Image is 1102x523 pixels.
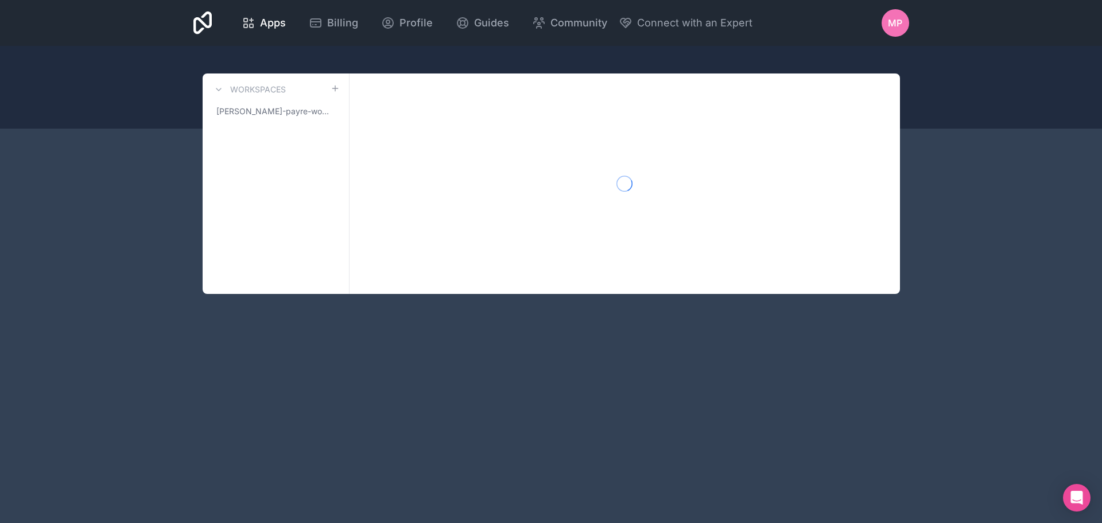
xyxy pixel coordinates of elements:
[550,15,607,31] span: Community
[212,83,286,96] a: Workspaces
[212,101,340,122] a: [PERSON_NAME]-payre-workspace
[372,10,442,36] a: Profile
[474,15,509,31] span: Guides
[888,16,902,30] span: MP
[619,15,752,31] button: Connect with an Expert
[399,15,433,31] span: Profile
[300,10,367,36] a: Billing
[260,15,286,31] span: Apps
[523,10,616,36] a: Community
[232,10,295,36] a: Apps
[1063,484,1091,512] div: Open Intercom Messenger
[637,15,752,31] span: Connect with an Expert
[216,106,331,117] span: [PERSON_NAME]-payre-workspace
[327,15,358,31] span: Billing
[447,10,518,36] a: Guides
[230,84,286,95] h3: Workspaces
